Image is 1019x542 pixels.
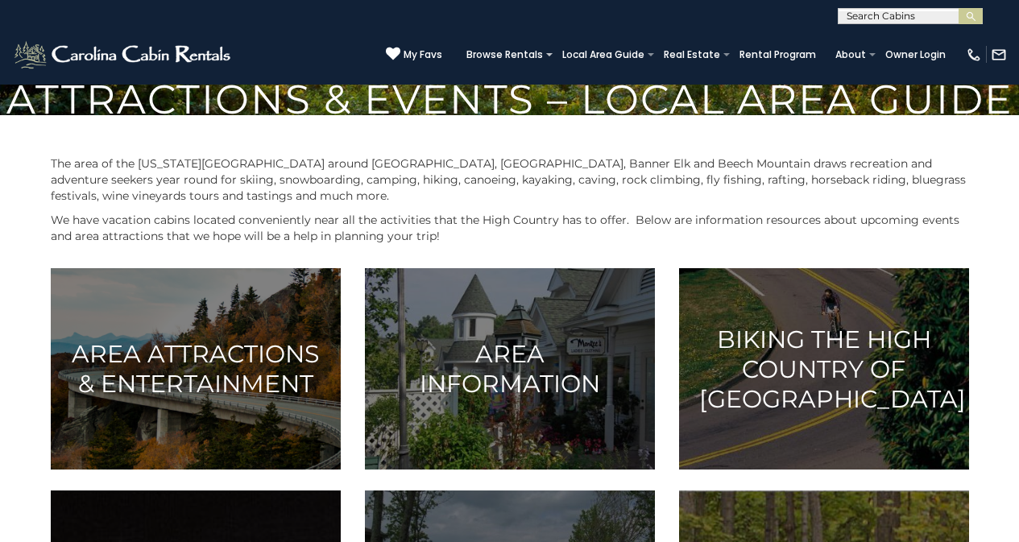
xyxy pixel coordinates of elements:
[679,268,969,470] a: Biking the High Country of [GEOGRAPHIC_DATA]
[51,155,969,204] p: The area of the [US_STATE][GEOGRAPHIC_DATA] around [GEOGRAPHIC_DATA], [GEOGRAPHIC_DATA], Banner E...
[385,339,635,399] h3: Area Information
[699,324,949,413] h3: Biking the High Country of [GEOGRAPHIC_DATA]
[731,43,824,66] a: Rental Program
[554,43,652,66] a: Local Area Guide
[827,43,874,66] a: About
[458,43,551,66] a: Browse Rentals
[71,339,321,399] h3: Area Attractions & Entertainment
[12,39,235,71] img: White-1-2.png
[404,48,442,62] span: My Favs
[877,43,954,66] a: Owner Login
[51,212,969,244] p: We have vacation cabins located conveniently near all the activities that the High Country has to...
[991,47,1007,63] img: mail-regular-white.png
[365,268,655,470] a: Area Information
[386,47,442,63] a: My Favs
[51,268,341,470] a: Area Attractions & Entertainment
[966,47,982,63] img: phone-regular-white.png
[656,43,728,66] a: Real Estate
